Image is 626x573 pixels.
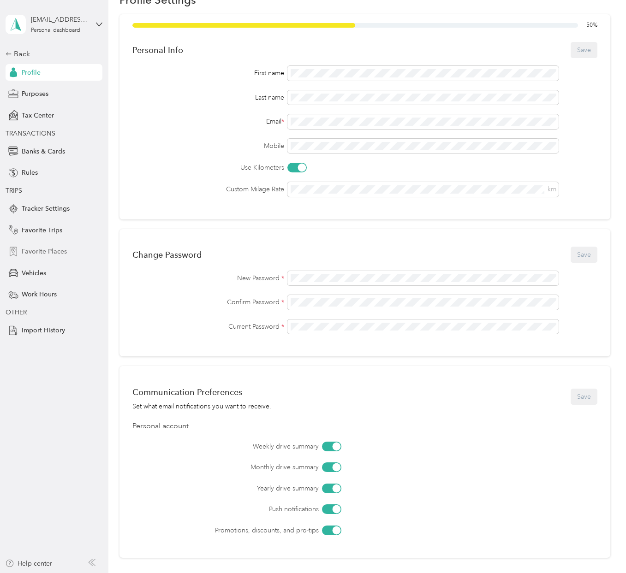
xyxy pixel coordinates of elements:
[184,504,318,514] label: Push notifications
[22,111,54,120] span: Tax Center
[132,322,284,331] label: Current Password
[22,225,62,235] span: Favorite Trips
[22,268,46,278] span: Vehicles
[6,187,22,195] span: TRIPS
[132,297,284,307] label: Confirm Password
[22,68,41,77] span: Profile
[574,521,626,573] iframe: Everlance-gr Chat Button Frame
[132,402,271,411] div: Set what email notifications you want to receive.
[22,147,65,156] span: Banks & Cards
[22,89,48,99] span: Purposes
[132,117,284,126] div: Email
[132,387,271,397] div: Communication Preferences
[22,168,38,177] span: Rules
[132,184,284,194] label: Custom Milage Rate
[132,250,202,260] div: Change Password
[132,273,284,283] label: New Password
[184,484,318,493] label: Yearly drive summary
[586,21,597,30] span: 50 %
[132,421,597,432] div: Personal account
[6,130,55,137] span: TRANSACTIONS
[22,204,70,213] span: Tracker Settings
[6,48,98,59] div: Back
[6,308,27,316] span: OTHER
[184,526,318,535] label: Promotions, discounts, and pro-tips
[132,68,284,78] div: First name
[31,15,89,24] div: [EMAIL_ADDRESS][DOMAIN_NAME]
[31,28,80,33] div: Personal dashboard
[132,141,284,151] label: Mobile
[548,185,556,193] span: km
[132,93,284,102] div: Last name
[184,462,318,472] label: Monthly drive summary
[22,325,65,335] span: Import History
[22,247,67,256] span: Favorite Places
[184,442,318,451] label: Weekly drive summary
[132,45,183,55] div: Personal Info
[5,559,52,568] button: Help center
[132,163,284,172] label: Use Kilometers
[22,289,57,299] span: Work Hours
